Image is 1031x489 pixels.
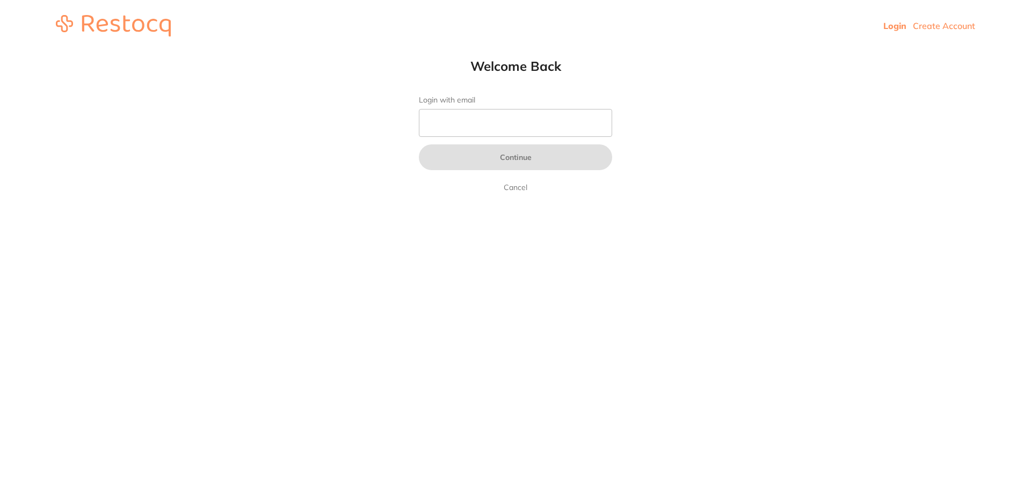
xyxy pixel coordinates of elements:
h1: Welcome Back [397,58,634,74]
img: restocq_logo.svg [56,15,171,37]
button: Continue [419,144,612,170]
a: Login [883,20,906,31]
a: Cancel [502,181,529,194]
a: Create Account [913,20,975,31]
label: Login with email [419,96,612,105]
